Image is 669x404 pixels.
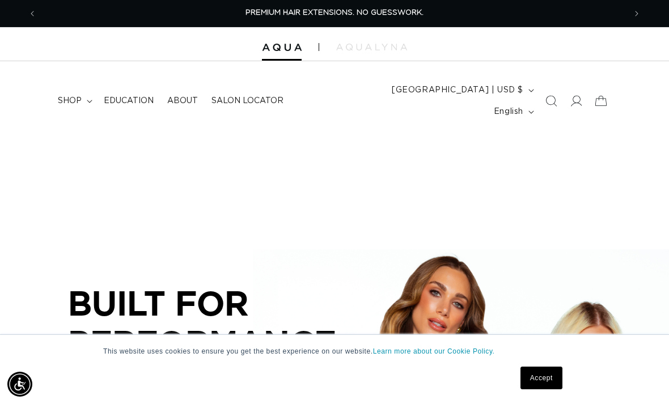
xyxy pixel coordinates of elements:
button: [GEOGRAPHIC_DATA] | USD $ [385,79,539,101]
button: English [487,101,539,122]
span: PREMIUM HAIR EXTENSIONS. NO GUESSWORK. [245,9,424,16]
span: [GEOGRAPHIC_DATA] | USD $ [392,84,523,96]
button: Previous announcement [20,3,45,24]
span: English [494,106,523,118]
button: Next announcement [624,3,649,24]
img: aqualyna.com [336,44,407,50]
a: Salon Locator [205,89,290,113]
div: Accessibility Menu [7,372,32,397]
a: Accept [520,367,562,389]
summary: Search [539,88,564,113]
p: This website uses cookies to ensure you get the best experience on our website. [103,346,566,356]
img: Aqua Hair Extensions [262,44,302,52]
a: About [160,89,205,113]
span: shop [58,96,82,106]
span: Education [104,96,154,106]
summary: shop [51,89,97,113]
span: About [167,96,198,106]
a: Learn more about our Cookie Policy. [373,347,495,355]
a: Education [97,89,160,113]
span: Salon Locator [211,96,283,106]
